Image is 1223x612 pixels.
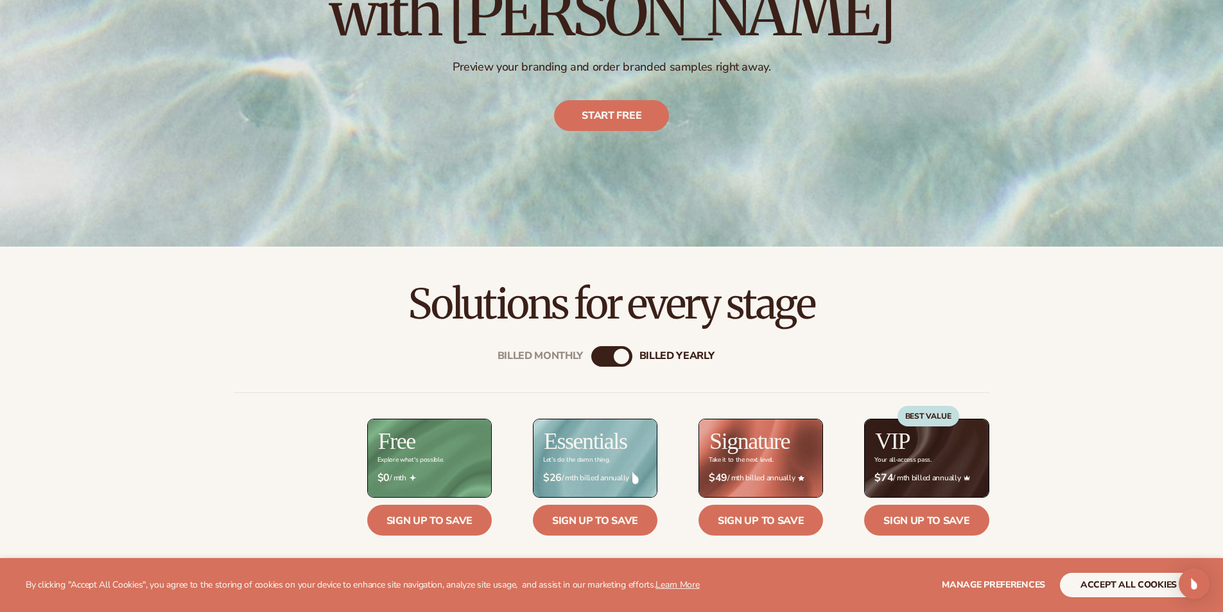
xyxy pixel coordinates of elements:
[554,100,669,131] a: Start free
[26,580,700,591] p: By clicking "Accept All Cookies", you agree to the storing of cookies on your device to enhance s...
[543,472,647,484] span: / mth billed annually
[1179,568,1210,599] div: Open Intercom Messenger
[874,472,893,484] strong: $74
[709,430,790,453] h2: Signature
[655,579,699,591] a: Learn More
[709,457,774,464] div: Take it to the next level.
[874,472,978,484] span: / mth billed annually
[709,472,727,484] strong: $49
[543,472,562,484] strong: $26
[533,419,657,497] img: Essentials_BG_9050f826-5aa9-47d9-a362-757b82c62641.jpg
[865,419,988,497] img: VIP_BG_199964bd-3653-43bc-8a67-789d2d7717b9.jpg
[699,419,822,497] img: Signature_BG_eeb718c8-65ac-49e3-a4e5-327c6aa73146.jpg
[709,472,813,484] span: / mth billed annually
[698,505,823,536] a: Sign up to save
[798,475,804,481] img: Star_6.png
[942,579,1045,591] span: Manage preferences
[36,283,1187,326] h2: Solutions for every stage
[964,475,970,481] img: Crown_2d87c031-1b5a-4345-8312-a4356ddcde98.png
[498,350,584,362] div: Billed Monthly
[378,430,415,453] h2: Free
[377,472,390,484] strong: $0
[367,505,492,536] a: Sign up to save
[864,505,989,536] a: Sign up to save
[942,573,1045,597] button: Manage preferences
[377,472,481,484] span: / mth
[410,475,416,481] img: Free_Icon_bb6e7c7e-73f8-44bd-8ed0-223ea0fc522e.png
[543,457,610,464] div: Let’s do the damn thing.
[1060,573,1197,597] button: accept all cookies
[329,60,894,74] p: Preview your branding and order branded samples right away.
[874,457,931,464] div: Your all-access pass.
[533,505,657,536] a: Sign up to save
[898,406,959,426] div: BEST VALUE
[639,350,715,362] div: billed Yearly
[632,472,639,484] img: drop.png
[368,419,491,497] img: free_bg.png
[875,430,910,453] h2: VIP
[377,457,444,464] div: Explore what's possible.
[544,430,627,453] h2: Essentials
